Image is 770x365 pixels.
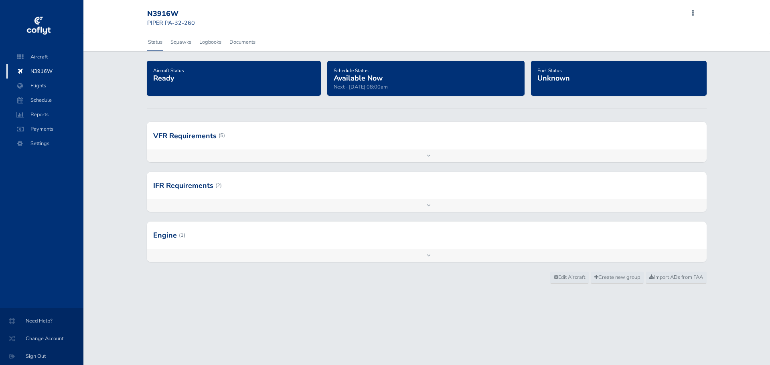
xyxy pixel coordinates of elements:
[153,67,184,74] span: Aircraft Status
[334,67,369,74] span: Schedule Status
[229,33,256,51] a: Documents
[554,274,585,281] span: Edit Aircraft
[147,19,195,27] small: PIPER PA-32-260
[594,274,640,281] span: Create new group
[170,33,192,51] a: Squawks
[14,107,75,122] span: Reports
[14,79,75,93] span: Flights
[25,14,52,38] img: coflyt logo
[537,73,570,83] span: Unknown
[14,64,75,79] span: N3916W
[334,73,383,83] span: Available Now
[153,73,174,83] span: Ready
[147,33,163,51] a: Status
[14,50,75,64] span: Aircraft
[550,272,589,284] a: Edit Aircraft
[10,349,74,363] span: Sign Out
[14,93,75,107] span: Schedule
[334,83,388,91] span: Next - [DATE] 08:00am
[147,10,205,18] div: N3916W
[334,65,383,83] a: Schedule StatusAvailable Now
[14,122,75,136] span: Payments
[646,272,707,284] a: Import ADs from FAA
[537,67,562,74] span: Fuel Status
[199,33,222,51] a: Logbooks
[14,136,75,151] span: Settings
[10,331,74,346] span: Change Account
[10,314,74,328] span: Need Help?
[649,274,703,281] span: Import ADs from FAA
[591,272,644,284] a: Create new group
